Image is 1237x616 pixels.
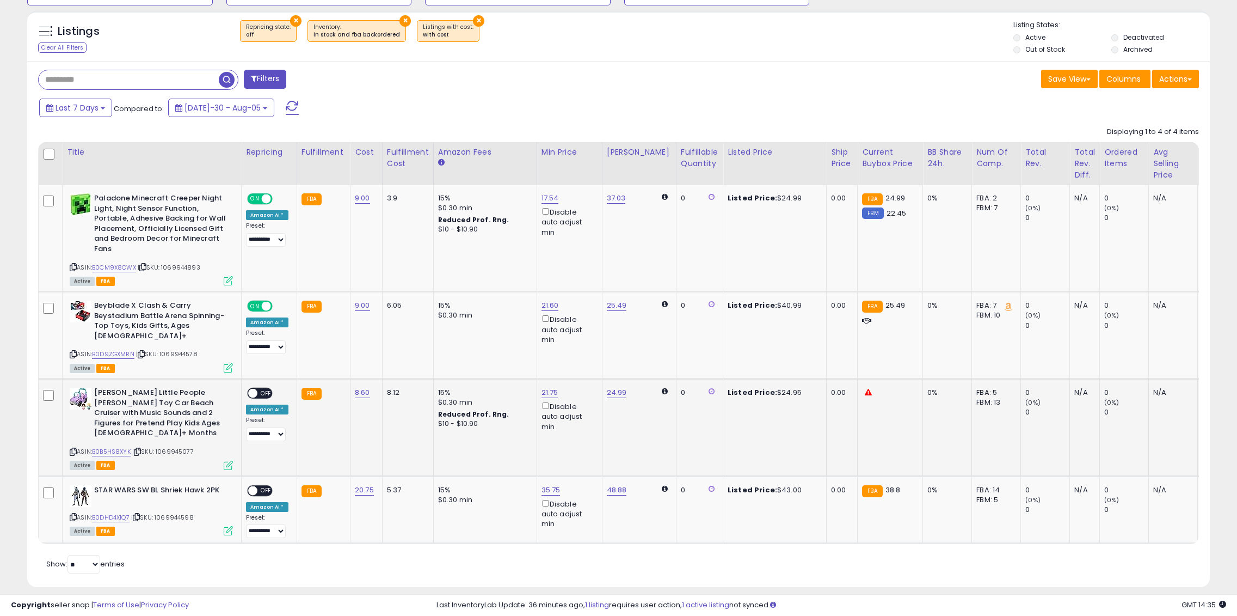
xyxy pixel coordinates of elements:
label: Out of Stock [1025,45,1065,54]
div: ASIN: [70,388,233,468]
div: FBA: 5 [976,388,1012,398]
div: 0 [1104,505,1148,515]
img: 41PghR9vr8L._SL40_.jpg [70,485,91,507]
img: 51EFVGDU2dL._SL40_.jpg [70,301,91,322]
b: Listed Price: [728,485,777,495]
a: 9.00 [355,300,370,311]
a: 1 active listing [682,600,729,610]
div: 0 [1104,388,1148,398]
small: (0%) [1104,398,1119,407]
div: Amazon Fees [438,147,532,158]
a: 37.03 [607,193,626,204]
small: (0%) [1104,204,1119,212]
b: Listed Price: [728,387,777,398]
div: Fulfillment Cost [387,147,429,169]
div: $24.99 [728,193,818,203]
div: 0.00 [831,301,849,310]
small: FBA [301,193,322,205]
div: FBA: 7 [976,301,1012,310]
button: Columns [1099,70,1150,88]
span: 22.45 [887,208,907,218]
b: Reduced Prof. Rng. [438,215,509,224]
a: 35.75 [541,485,561,496]
div: 0 [1025,193,1069,203]
button: × [290,15,301,27]
div: seller snap | | [11,600,189,611]
span: Show: entries [46,559,125,569]
button: Actions [1152,70,1199,88]
span: All listings currently available for purchase on Amazon [70,527,95,536]
div: Amazon AI * [246,405,288,414]
div: FBA: 14 [976,485,1012,495]
label: Deactivated [1123,33,1164,42]
small: (0%) [1104,496,1119,504]
span: [DATE]-30 - Aug-05 [184,102,261,113]
div: 6.05 [387,301,425,310]
div: $0.30 min [438,495,528,505]
a: 17.54 [541,193,559,204]
div: 0% [927,485,963,495]
div: 15% [438,388,528,398]
span: 38.8 [885,485,901,495]
div: N/A [1153,193,1189,203]
a: 9.00 [355,193,370,204]
div: N/A [1153,485,1189,495]
div: 0 [1025,213,1069,223]
small: FBA [862,301,882,313]
a: 21.75 [541,387,558,398]
img: 315GQZ3zSOL._SL40_.jpg [70,193,91,215]
div: $10 - $10.90 [438,225,528,234]
div: in stock and fba backordered [313,31,400,39]
small: FBA [862,193,882,205]
button: [DATE]-30 - Aug-05 [168,99,274,117]
div: off [246,31,291,39]
div: ASIN: [70,485,233,535]
b: STAR WARS SW BL Shriek Hawk 2PK [94,485,226,498]
small: FBA [301,301,322,313]
small: (0%) [1025,204,1041,212]
small: (0%) [1025,496,1041,504]
div: Avg Selling Price [1153,147,1193,181]
button: Save View [1041,70,1098,88]
div: 0 [681,193,715,203]
b: Reduced Prof. Rng. [438,410,509,419]
span: Listings with cost : [423,23,473,39]
div: 15% [438,193,528,203]
div: Disable auto adjust min [541,498,594,529]
div: Repricing [246,147,292,158]
span: 24.99 [885,193,906,203]
div: 0% [927,388,963,398]
div: Num of Comp. [976,147,1016,169]
div: 0 [1104,193,1148,203]
div: 0.00 [831,193,849,203]
span: OFF [257,389,275,398]
span: FBA [96,527,115,536]
b: Listed Price: [728,300,777,310]
b: Paladone Minecraft Creeper Night Light, Night Sensor Function, Portable, Adhesive Backing for Wal... [94,193,226,257]
div: N/A [1153,388,1189,398]
div: 0 [1104,407,1148,417]
div: Ordered Items [1104,147,1144,169]
div: 0 [1104,213,1148,223]
div: N/A [1074,485,1091,495]
a: B0B5HS8XYK [92,447,131,456]
label: Archived [1123,45,1153,54]
div: Total Rev. Diff. [1074,147,1095,181]
div: N/A [1074,388,1091,398]
div: FBA: 2 [976,193,1012,203]
div: FBM: 13 [976,398,1012,407]
span: ON [248,302,262,311]
div: ASIN: [70,301,233,371]
div: FBM: 5 [976,495,1012,505]
div: Clear All Filters [38,42,87,53]
small: (0%) [1104,311,1119,320]
small: FBA [862,485,882,497]
span: | SKU: 1069944598 [131,513,194,522]
h5: Listings [58,24,100,39]
b: Listed Price: [728,193,777,203]
div: 0 [1104,301,1148,310]
div: Cost [355,147,378,158]
span: FBA [96,461,115,470]
div: $43.00 [728,485,818,495]
a: 25.49 [607,300,627,311]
